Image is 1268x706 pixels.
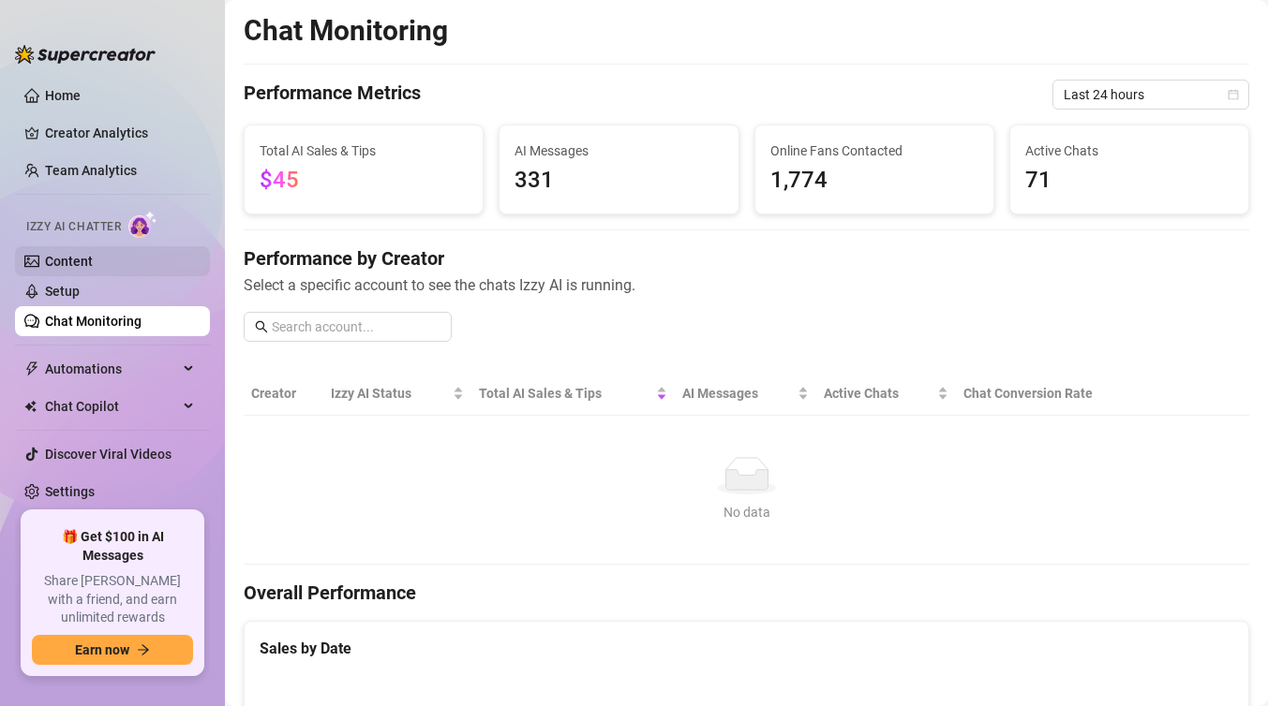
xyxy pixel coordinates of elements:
[260,140,468,161] span: Total AI Sales & Tips
[244,245,1249,272] h4: Performance by Creator
[1204,642,1249,687] iframe: Intercom live chat
[515,140,723,161] span: AI Messages
[75,642,129,657] span: Earn now
[45,391,178,421] span: Chat Copilot
[45,284,80,299] a: Setup
[24,361,39,376] span: thunderbolt
[45,447,172,462] a: Discover Viral Videos
[45,484,95,499] a: Settings
[24,400,37,413] img: Chat Copilot
[255,320,268,333] span: search
[244,372,323,416] th: Creator
[45,118,195,148] a: Creator Analytics
[45,254,93,269] a: Content
[137,643,150,656] span: arrow-right
[770,140,978,161] span: Online Fans Contacted
[45,163,137,178] a: Team Analytics
[272,316,440,337] input: Search account...
[471,372,675,416] th: Total AI Sales & Tips
[26,218,121,236] span: Izzy AI Chatter
[1228,89,1239,100] span: calendar
[1025,163,1233,199] span: 71
[45,314,142,329] a: Chat Monitoring
[32,635,193,665] button: Earn nowarrow-right
[244,273,1249,297] span: Select a specific account to see the chats Izzy AI is running.
[15,45,156,64] img: logo-BBDzfeDw.svg
[32,528,193,565] span: 🎁 Get $100 in AI Messages
[479,383,652,404] span: Total AI Sales & Tips
[515,163,723,199] span: 331
[816,372,956,416] th: Active Chats
[956,372,1148,416] th: Chat Conversion Rate
[1025,140,1233,161] span: Active Chats
[675,372,816,416] th: AI Messages
[259,502,1234,522] div: No data
[45,354,178,384] span: Automations
[260,637,1233,660] div: Sales by Date
[244,13,448,49] h2: Chat Monitoring
[244,80,421,110] h4: Performance Metrics
[260,167,299,193] span: $45
[770,163,978,199] span: 1,774
[1064,81,1238,109] span: Last 24 hours
[244,580,1249,606] h4: Overall Performance
[682,383,794,404] span: AI Messages
[331,383,448,404] span: Izzy AI Status
[128,211,157,238] img: AI Chatter
[32,572,193,627] span: Share [PERSON_NAME] with a friend, and earn unlimited rewards
[45,88,81,103] a: Home
[323,372,470,416] th: Izzy AI Status
[824,383,933,404] span: Active Chats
